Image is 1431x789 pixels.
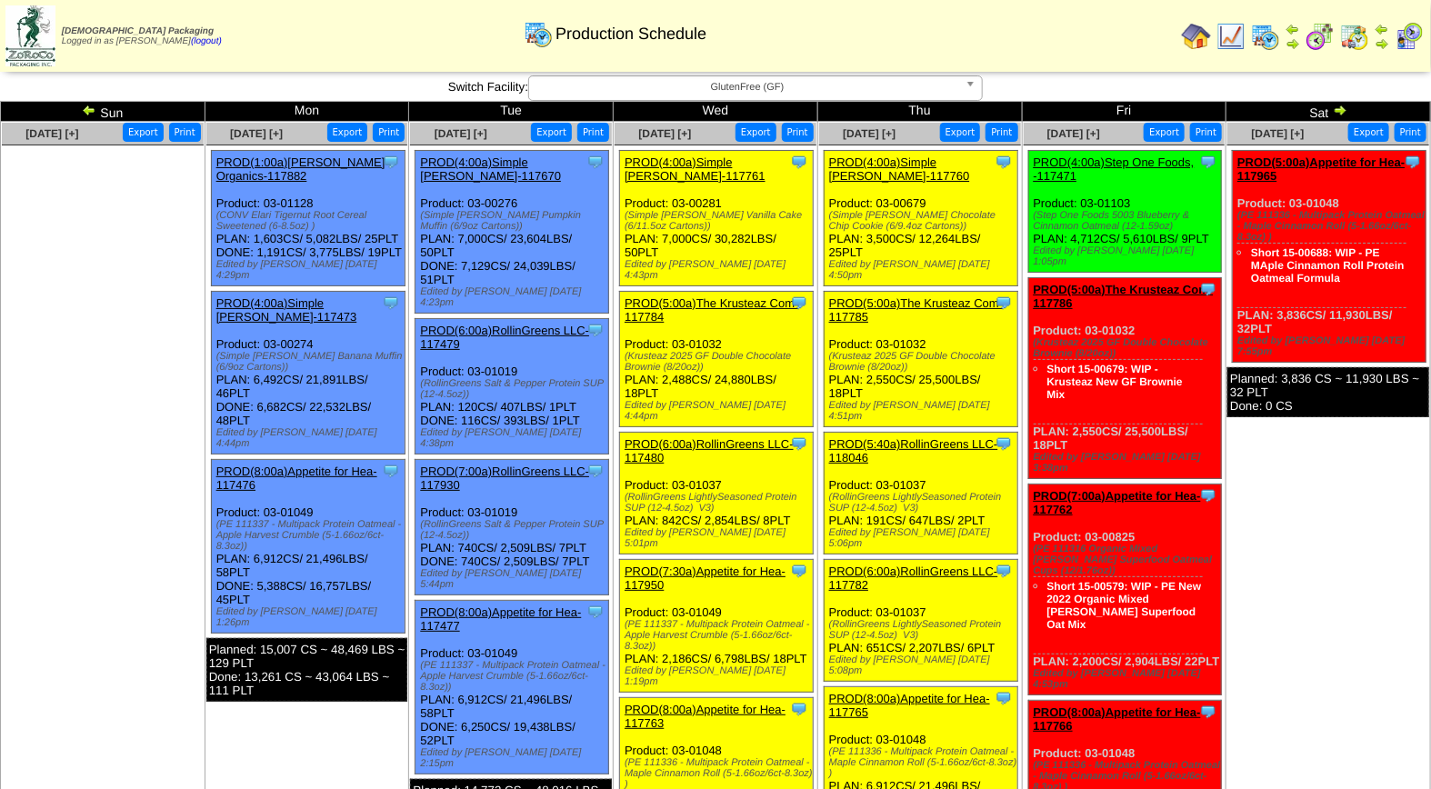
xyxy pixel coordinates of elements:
[625,619,813,652] div: (PE 111337 - Multipack Protein Oatmeal - Apple Harvest Crumble (5-1.66oz/6ct-8.3oz))
[829,437,998,464] a: PROD(5:40a)RollinGreens LLC-118046
[586,153,605,171] img: Tooltip
[824,433,1017,554] div: Product: 03-01037 PLAN: 191CS / 647LBS / 2PLT
[216,464,377,492] a: PROD(8:00a)Appetite for Hea-117476
[1047,127,1100,140] span: [DATE] [+]
[420,519,608,541] div: (RollinGreens Salt & Pepper Protein SUP (12-4.5oz))
[415,319,609,454] div: Product: 03-01019 PLAN: 120CS / 407LBS / 1PLT DONE: 116CS / 393LBS / 1PLT
[1182,22,1211,51] img: home.gif
[1199,703,1217,721] img: Tooltip
[829,400,1017,422] div: Edited by [PERSON_NAME] [DATE] 4:51pm
[1034,337,1222,359] div: (Krusteaz 2025 GF Double Chocolate Brownie (8/20oz))
[1034,210,1222,232] div: (Step One Foods 5003 Blueberry & Cinnamon Oatmeal (12-1.59oz)
[216,606,405,628] div: Edited by [PERSON_NAME] [DATE] 1:26pm
[824,560,1017,682] div: Product: 03-01037 PLAN: 651CS / 2,207LBS / 6PLT
[620,292,814,427] div: Product: 03-01032 PLAN: 2,488CS / 24,880LBS / 18PLT
[1404,153,1422,171] img: Tooltip
[1306,22,1335,51] img: calendarblend.gif
[995,434,1013,453] img: Tooltip
[25,127,78,140] a: [DATE] [+]
[586,321,605,339] img: Tooltip
[829,654,1017,676] div: Edited by [PERSON_NAME] [DATE] 5:08pm
[420,155,561,183] a: PROD(4:00a)Simple [PERSON_NAME]-117670
[1375,36,1389,51] img: arrowright.gif
[829,210,1017,232] div: (Simple [PERSON_NAME] Chocolate Chip Cookie (6/9.4oz Cartons))
[1034,283,1214,310] a: PROD(5:00a)The Krusteaz Com-117786
[1251,246,1405,285] a: Short 15-00688: WIP - PE MAple Cinnamon Roll Protein Oatmeal Formula
[1286,22,1300,36] img: arrowleft.gif
[1333,103,1347,117] img: arrowright.gif
[1237,210,1426,243] div: (PE 111336 - Multipack Protein Oatmeal - Maple Cinnamon Roll (5-1.66oz/6ct-8.3oz) )
[409,102,614,122] td: Tue
[1034,489,1201,516] a: PROD(7:00a)Appetite for Hea-117762
[1028,151,1222,273] div: Product: 03-01103 PLAN: 4,712CS / 5,610LBS / 9PLT
[211,460,405,634] div: Product: 03-01049 PLAN: 6,912CS / 21,496LBS / 58PLT DONE: 5,388CS / 16,757LBS / 45PLT
[824,151,1017,286] div: Product: 03-00679 PLAN: 3,500CS / 12,264LBS / 25PLT
[829,564,998,592] a: PROD(6:00a)RollinGreens LLC-117782
[420,427,608,449] div: Edited by [PERSON_NAME] [DATE] 4:38pm
[829,692,990,719] a: PROD(8:00a)Appetite for Hea-117765
[373,123,405,142] button: Print
[1226,102,1431,122] td: Sat
[829,527,1017,549] div: Edited by [PERSON_NAME] [DATE] 5:06pm
[1028,278,1222,479] div: Product: 03-01032 PLAN: 2,550CS / 25,500LBS / 18PLT
[420,747,608,769] div: Edited by [PERSON_NAME] [DATE] 2:15pm
[420,286,608,308] div: Edited by [PERSON_NAME] [DATE] 4:23pm
[824,292,1017,427] div: Product: 03-01032 PLAN: 2,550CS / 25,500LBS / 18PLT
[1190,123,1222,142] button: Print
[995,294,1013,312] img: Tooltip
[586,603,605,621] img: Tooltip
[382,462,400,480] img: Tooltip
[625,665,813,687] div: Edited by [PERSON_NAME] [DATE] 1:19pm
[1252,127,1305,140] a: [DATE] [+]
[625,492,813,514] div: (RollinGreens LightlySeasoned Protein SUP (12-4.5oz) V3)
[435,127,487,140] a: [DATE] [+]
[415,151,609,314] div: Product: 03-00276 PLAN: 7,000CS / 23,604LBS / 50PLT DONE: 7,129CS / 24,039LBS / 51PLT
[420,568,608,590] div: Edited by [PERSON_NAME] [DATE] 5:44pm
[5,5,55,66] img: zoroco-logo-small.webp
[790,700,808,718] img: Tooltip
[1395,123,1426,142] button: Print
[415,460,609,595] div: Product: 03-01019 PLAN: 740CS / 2,509LBS / 7PLT DONE: 740CS / 2,509LBS / 7PLT
[614,102,818,122] td: Wed
[420,605,581,633] a: PROD(8:00a)Appetite for Hea-117477
[1237,335,1426,357] div: Edited by [PERSON_NAME] [DATE] 7:55pm
[625,527,813,549] div: Edited by [PERSON_NAME] [DATE] 5:01pm
[1251,22,1280,51] img: calendarprod.gif
[216,296,357,324] a: PROD(4:00a)Simple [PERSON_NAME]-117473
[1199,153,1217,171] img: Tooltip
[82,103,96,117] img: arrowleft.gif
[625,210,813,232] div: (Simple [PERSON_NAME] Vanilla Cake (6/11.5oz Cartons))
[1028,484,1222,695] div: Product: 03-00825 PLAN: 2,200CS / 2,904LBS / 22PLT
[986,123,1017,142] button: Print
[790,434,808,453] img: Tooltip
[191,36,222,46] a: (logout)
[995,153,1013,171] img: Tooltip
[62,26,214,36] span: [DEMOGRAPHIC_DATA] Packaging
[790,153,808,171] img: Tooltip
[420,210,608,232] div: (Simple [PERSON_NAME] Pumpkin Muffin (6/9oz Cartons))
[420,464,589,492] a: PROD(7:00a)RollinGreens LLC-117930
[1237,155,1405,183] a: PROD(5:00a)Appetite for Hea-117965
[1340,22,1369,51] img: calendarinout.gif
[62,26,222,46] span: Logged in as [PERSON_NAME]
[216,427,405,449] div: Edited by [PERSON_NAME] [DATE] 4:44pm
[620,433,814,554] div: Product: 03-01037 PLAN: 842CS / 2,854LBS / 8PLT
[415,601,609,774] div: Product: 03-01049 PLAN: 6,912CS / 21,496LBS / 58PLT DONE: 6,250CS / 19,438LBS / 52PLT
[1227,367,1429,417] div: Planned: 3,836 CS ~ 11,930 LBS ~ 32 PLT Done: 0 CS
[586,462,605,480] img: Tooltip
[206,638,408,702] div: Planned: 15,007 CS ~ 48,469 LBS ~ 129 PLT Done: 13,261 CS ~ 43,064 LBS ~ 111 PLT
[1034,705,1201,733] a: PROD(8:00a)Appetite for Hea-117766
[790,294,808,312] img: Tooltip
[736,123,776,142] button: Export
[577,123,609,142] button: Print
[940,123,981,142] button: Export
[1233,151,1426,363] div: Product: 03-01048 PLAN: 3,836CS / 11,930LBS / 32PLT
[1199,280,1217,298] img: Tooltip
[420,660,608,693] div: (PE 111337 - Multipack Protein Oatmeal - Apple Harvest Crumble (5-1.66oz/6ct-8.3oz))
[382,153,400,171] img: Tooltip
[829,492,1017,514] div: (RollinGreens LightlySeasoned Protein SUP (12-4.5oz) V3)
[995,562,1013,580] img: Tooltip
[843,127,896,140] a: [DATE] [+]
